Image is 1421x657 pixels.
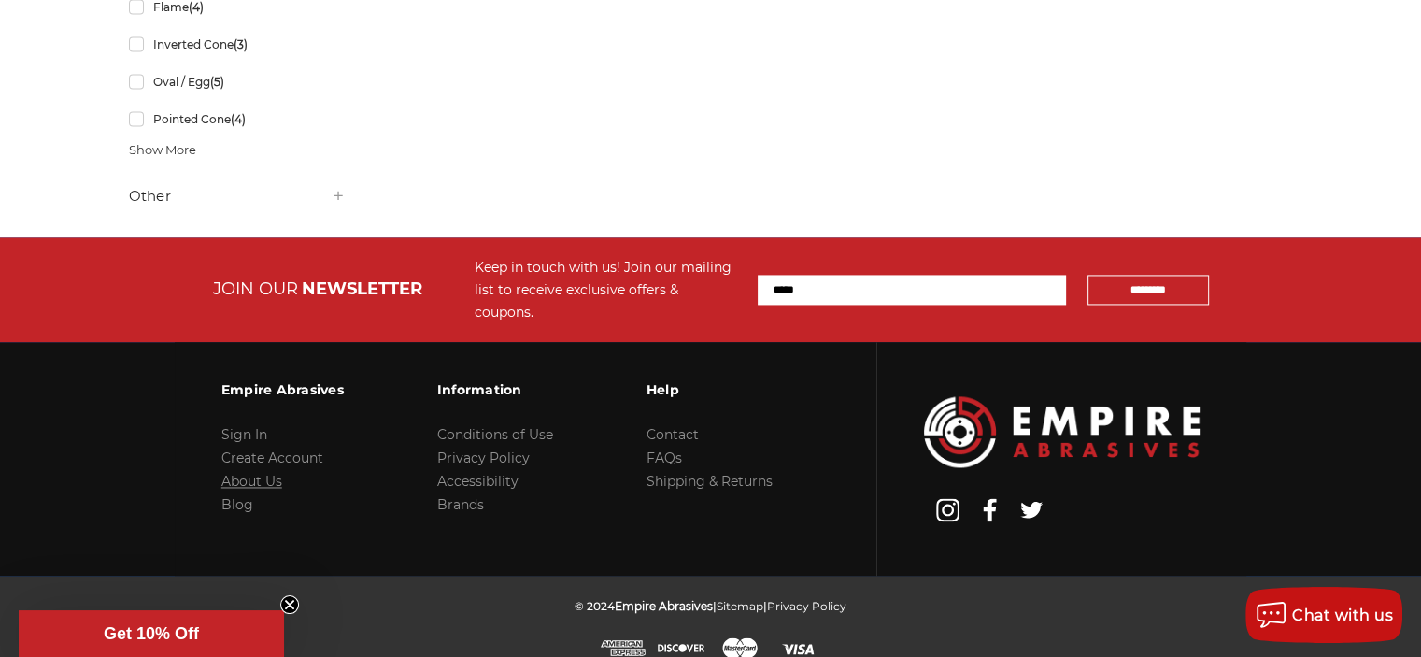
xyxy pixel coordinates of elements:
h5: Other [129,185,346,207]
h3: Information [437,370,553,409]
a: Shipping & Returns [647,473,773,490]
a: Blog [221,496,253,513]
a: Conditions of Use [437,426,553,443]
a: Create Account [221,450,323,466]
span: JOIN OUR [213,279,298,299]
a: Pointed Cone [129,103,346,136]
a: Sign In [221,426,267,443]
span: (5) [209,75,223,89]
p: © 2024 | | [575,594,846,618]
button: Chat with us [1245,587,1402,643]
a: Accessibility [437,473,519,490]
a: Oval / Egg [129,65,346,98]
a: Privacy Policy [767,599,846,613]
a: FAQs [647,450,682,466]
img: Empire Abrasives Logo Image [924,396,1200,467]
a: Sitemap [717,599,763,613]
a: Brands [437,496,484,513]
span: Chat with us [1292,607,1393,624]
h3: Empire Abrasives [221,370,344,409]
span: (3) [233,37,247,51]
span: NEWSLETTER [302,279,422,299]
a: Inverted Cone [129,28,346,61]
span: Get 10% Off [104,624,199,643]
a: About Us [221,473,282,490]
div: Get 10% OffClose teaser [19,610,284,657]
button: Close teaser [280,595,299,614]
span: Show More [129,141,196,160]
h3: Help [647,370,773,409]
div: Keep in touch with us! Join our mailing list to receive exclusive offers & coupons. [475,256,739,323]
span: Empire Abrasives [615,599,713,613]
a: Contact [647,426,699,443]
span: (4) [230,112,245,126]
a: Privacy Policy [437,450,530,466]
